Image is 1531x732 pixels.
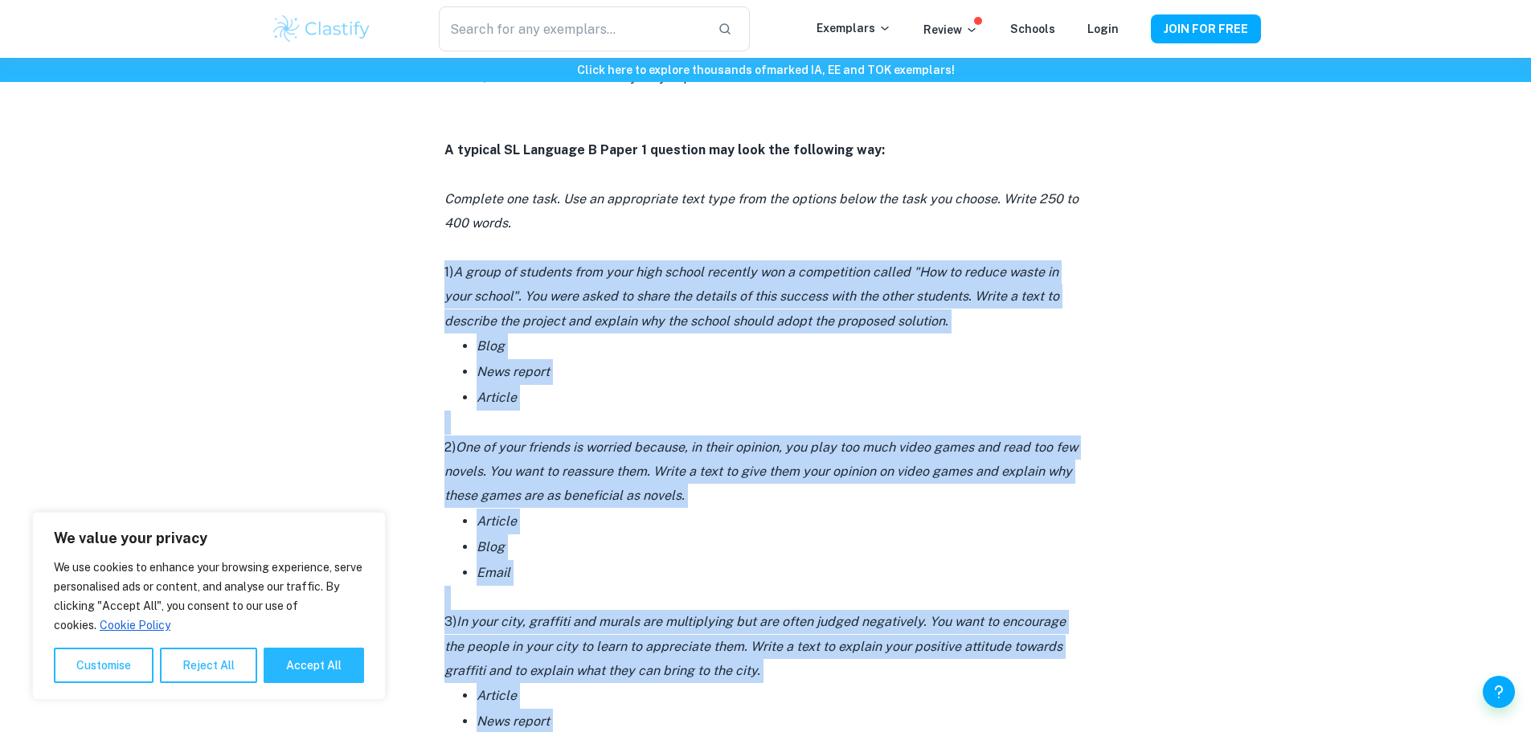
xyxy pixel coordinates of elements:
[477,714,550,729] i: News report
[817,19,891,37] p: Exemplars
[54,648,154,683] button: Customise
[160,648,257,683] button: Reject All
[477,513,517,529] i: Article
[3,61,1528,79] h6: Click here to explore thousands of marked IA, EE and TOK exemplars !
[99,618,171,632] a: Cookie Policy
[444,260,1087,333] p: 1)
[439,6,704,51] input: Search for any exemplars...
[477,390,517,405] i: Article
[444,436,1087,509] p: 2)
[444,191,1079,231] i: Complete one task. Use an appropriate text type from the options below the task you choose. Write...
[271,13,373,45] img: Clastify logo
[1483,676,1515,708] button: Help and Feedback
[32,512,386,700] div: We value your privacy
[444,614,1066,678] i: In your city, graffiti and murals are multiplying but are often judged negatively. You want to en...
[477,364,550,379] i: News report
[1087,22,1119,35] a: Login
[477,565,510,580] i: Email
[444,440,1078,504] i: One of your friends is worried because, in their opinion, you play too much video games and read ...
[477,539,505,554] i: Blog
[54,558,364,635] p: We use cookies to enhance your browsing experience, serve personalised ads or content, and analys...
[477,688,517,703] i: Article
[264,648,364,683] button: Accept All
[923,21,978,39] p: Review
[444,142,885,157] strong: A typical SL Language B Paper 1 question may look the following way:
[1151,14,1261,43] button: JOIN FOR FREE
[477,338,505,354] i: Blog
[444,610,1087,683] p: 3)
[444,264,1059,329] i: A group of students from your high school recently won a competition called "How to reduce waste ...
[54,529,364,548] p: We value your privacy
[1010,22,1055,35] a: Schools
